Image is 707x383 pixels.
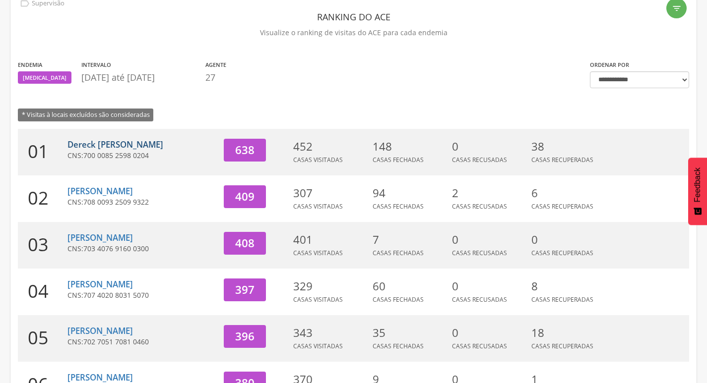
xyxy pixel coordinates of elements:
p: 401 [293,232,368,248]
p: CNS: [67,244,216,254]
span: Casas Visitadas [293,202,343,211]
span: Casas Recusadas [452,295,507,304]
p: 60 [373,278,447,294]
span: Casas Recusadas [452,202,507,211]
p: CNS: [67,151,216,161]
span: 638 [235,142,255,158]
button: Feedback - Mostrar pesquisa [688,158,707,225]
span: [MEDICAL_DATA] [23,74,66,82]
span: Casas Recuperadas [531,156,593,164]
span: Casas Recuperadas [531,202,593,211]
span: Casas Fechadas [373,249,424,257]
span: 700 0085 2598 0204 [83,151,149,160]
p: 35 [373,325,447,341]
p: 38 [531,139,606,155]
span: Casas Recuperadas [531,295,593,304]
i:  [672,3,682,13]
span: Casas Recuperadas [531,249,593,257]
span: 396 [235,328,255,344]
span: Feedback [693,167,702,202]
div: 03 [18,222,67,269]
span: 408 [235,235,255,251]
p: 7 [373,232,447,248]
p: 0 [452,278,526,294]
p: 307 [293,185,368,201]
a: Dereck [PERSON_NAME] [67,139,163,150]
span: * Visitas à locais excluídos são consideradas [18,109,153,121]
p: Visualize o ranking de visitas do ACE para cada endemia [18,26,689,40]
a: [PERSON_NAME] [67,325,133,336]
span: Casas Visitadas [293,342,343,350]
a: [PERSON_NAME] [67,185,133,197]
span: Casas Recusadas [452,342,507,350]
p: 148 [373,139,447,155]
p: 452 [293,139,368,155]
label: Agente [205,61,226,69]
p: 2 [452,185,526,201]
label: Endemia [18,61,42,69]
p: 0 [531,232,606,248]
p: [DATE] até [DATE] [81,71,200,84]
p: 343 [293,325,368,341]
span: Casas Fechadas [373,202,424,211]
label: Ordenar por [590,61,629,69]
span: Casas Visitadas [293,156,343,164]
div: 02 [18,175,67,222]
span: 702 7051 7081 0460 [83,337,149,346]
header: Ranking do ACE [18,8,689,26]
p: 94 [373,185,447,201]
p: 0 [452,139,526,155]
span: Casas Visitadas [293,295,343,304]
div: 05 [18,315,67,362]
div: 01 [18,129,67,175]
span: Casas Fechadas [373,295,424,304]
span: 707 4020 8031 5070 [83,290,149,300]
p: CNS: [67,290,216,300]
label: Intervalo [81,61,111,69]
span: 409 [235,189,255,204]
p: 0 [452,325,526,341]
span: Casas Recuperadas [531,342,593,350]
a: [PERSON_NAME] [67,278,133,290]
p: CNS: [67,337,216,347]
p: 0 [452,232,526,248]
p: 329 [293,278,368,294]
p: 18 [531,325,606,341]
p: 6 [531,185,606,201]
span: 703 4076 9160 0300 [83,244,149,253]
div: 04 [18,269,67,315]
span: Casas Visitadas [293,249,343,257]
p: 8 [531,278,606,294]
a: [PERSON_NAME] [67,232,133,243]
span: Casas Recusadas [452,249,507,257]
p: 27 [205,71,226,84]
p: CNS: [67,197,216,207]
span: Casas Recusadas [452,156,507,164]
span: 397 [235,282,255,297]
span: Casas Fechadas [373,156,424,164]
span: 708 0093 2509 9322 [83,197,149,207]
span: Casas Fechadas [373,342,424,350]
a: [PERSON_NAME] [67,372,133,383]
